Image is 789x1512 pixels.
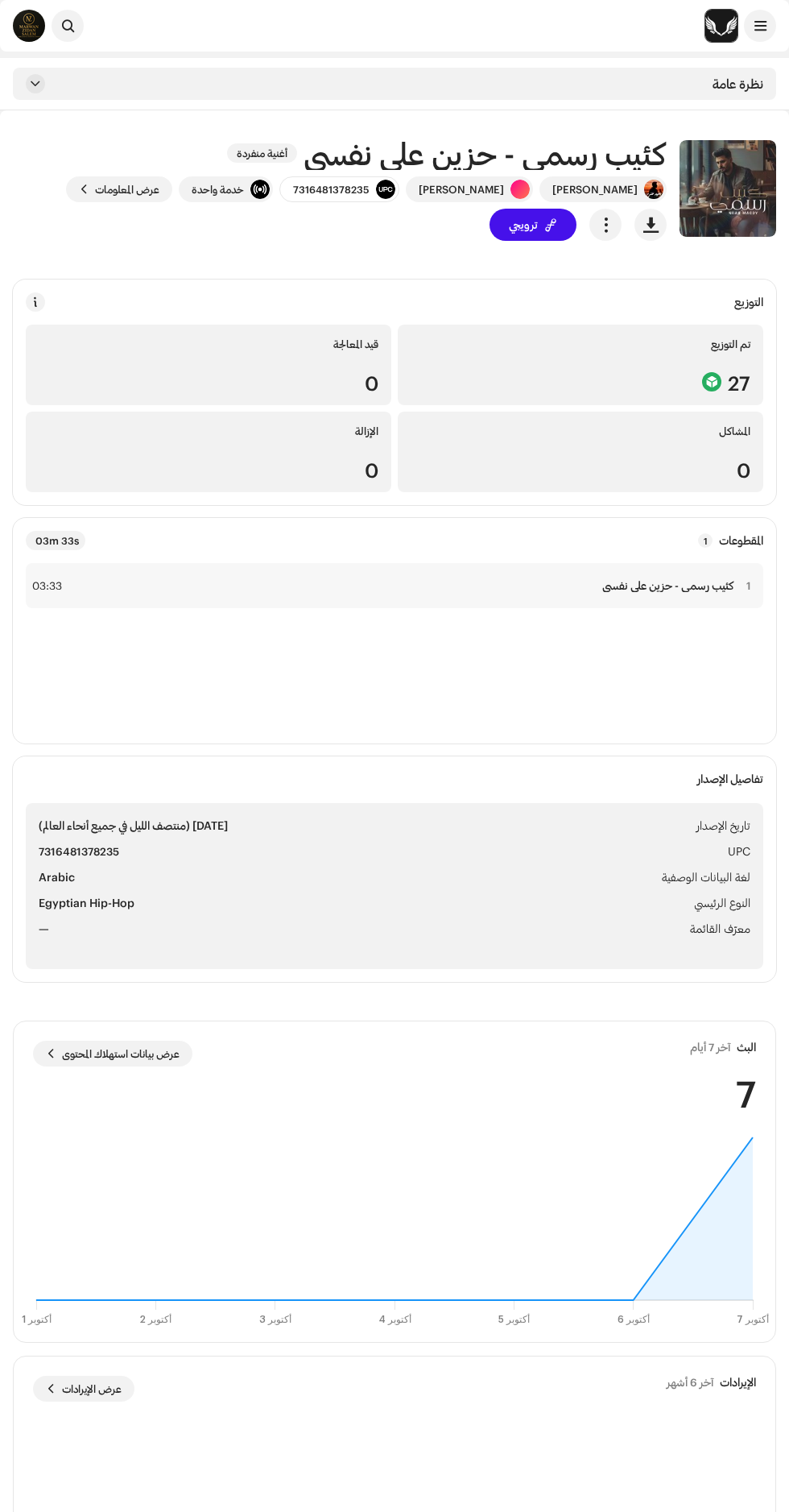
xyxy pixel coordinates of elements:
div: خدمة واحدة [192,183,244,196]
strong: المقطوعات [719,534,763,547]
strong: Arabic [39,868,75,887]
text: 1 أكتوبر [22,1313,52,1325]
span: ترويجي [509,209,538,241]
img: b11ded53-b7cb-4a4c-b540-760aee299885 [680,140,776,237]
span: عرض بيانات استهلاك المحتوى [62,1038,180,1070]
div: التوزيع [734,296,763,309]
div: 03m 33s [26,531,85,550]
img: 5a5c9c4e-0e72-485f-90d9-ad2ba7cf5705 [13,10,45,42]
button: عرض الإيرادات [33,1376,134,1402]
div: [PERSON_NAME] [419,183,504,196]
div: 03:33 [32,576,68,595]
span: لغة البيانات الوصفية [662,868,750,887]
div: 7316481378235 [293,183,370,196]
span: عرض المعلومات [95,173,159,205]
div: آخر 6 أشهر [667,1376,713,1389]
div: الإيرادات [720,1376,756,1389]
span: معرّف القائمة [690,919,750,938]
strong: [DATE] (منتصف الليل في جميع أنحاء العالم) [39,816,228,835]
span: أغنية منفردة [227,143,297,163]
span: تاريخ الإصدار [696,816,750,835]
text: 7 أكتوبر [737,1313,769,1325]
img: 33004b37-325d-4a8b-b51f-c12e9b964943 [705,10,737,42]
text: 3 أكتوبر [259,1313,291,1325]
div: الإزالة [39,425,378,437]
div: البث [737,1041,756,1054]
text: 2 أكتوبر [139,1313,171,1325]
p-badge: 1 [698,533,713,548]
button: ترويجي [490,209,576,241]
div: آخر 7 أيام [690,1041,730,1054]
strong: تفاصيل الإصدار [697,773,763,785]
span: عرض الإيرادات [62,1373,122,1405]
div: [PERSON_NAME] [552,183,638,196]
span: النوع الرئيسي [694,893,750,913]
strong: كئيب رسمي - حزين علي نفسي [602,579,734,592]
h1: كئيب رسمي - حزين علي نفسي [304,136,667,170]
strong: 7316481378235 [39,842,119,861]
div: تم التوزيع [411,338,750,350]
div: المشاكل [411,425,750,437]
div: قيد المعالجة [39,338,378,350]
text: 4 أكتوبر [378,1313,411,1325]
button: عرض بيانات استهلاك المحتوى [33,1041,192,1067]
span: UPC [728,842,750,861]
strong: — [39,919,49,938]
strong: Egyptian Hip-Hop [39,893,134,913]
img: 1e3f3e77-d465-4293-a93f-970df927c057 [644,180,663,199]
text: 5 أكتوبر [498,1313,530,1325]
button: عرض المعلومات [66,176,172,202]
span: نظرة عامة [713,77,763,90]
text: 6 أكتوبر [618,1313,650,1325]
